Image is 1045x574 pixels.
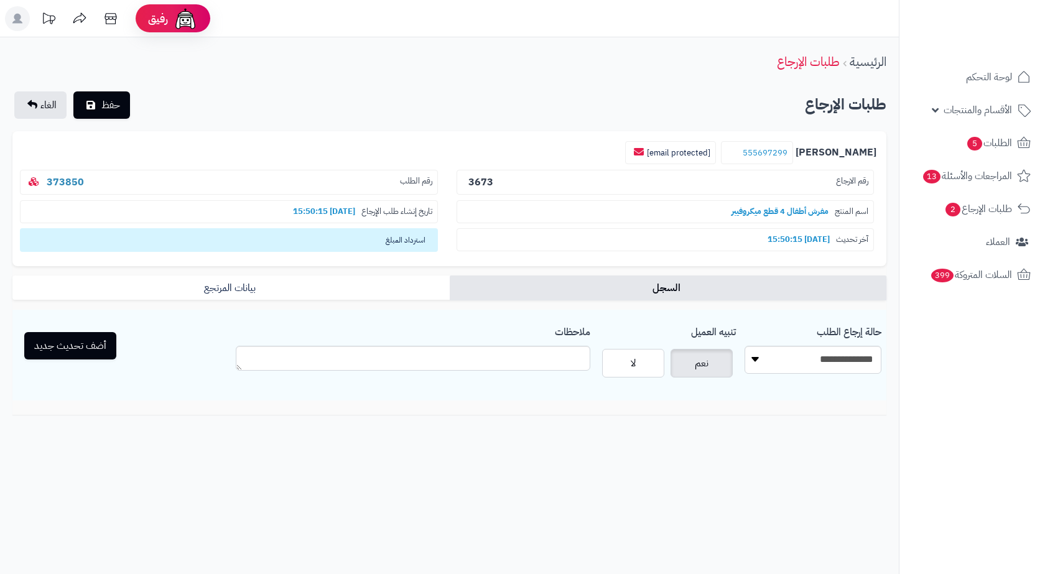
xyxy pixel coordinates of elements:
span: آخر تحديث [836,234,868,246]
span: حفظ [101,98,120,113]
a: السلات المتروكة399 [907,260,1038,290]
a: المراجعات والأسئلة13 [907,161,1038,191]
a: تحديثات المنصة [33,6,64,34]
b: [DATE] 15:50:15 [287,205,361,217]
span: السلات المتروكة [930,266,1012,284]
b: 3673 [468,175,493,190]
span: رقم الطلب [400,175,432,190]
a: الغاء [14,91,67,119]
span: 13 [923,170,940,183]
span: لا [631,356,636,371]
b: [PERSON_NAME] [796,146,876,160]
label: حالة إرجاع الطلب [817,320,881,340]
span: المراجعات والأسئلة [922,167,1012,185]
span: اسم المنتج [835,206,868,218]
span: نعم [695,356,708,371]
a: بيانات المرتجع [12,275,450,300]
a: 373850 [47,175,84,190]
span: لوحة التحكم [966,68,1012,86]
span: 2 [945,203,960,216]
button: حفظ [73,91,130,119]
a: طلبات الإرجاع [777,52,840,71]
h2: طلبات الإرجاع [805,92,886,118]
b: مفرش أطفال 4 قطع ميكروفيبر [725,205,835,217]
span: العملاء [986,233,1010,251]
span: رقم الارجاع [836,175,868,190]
a: الطلبات5 [907,128,1038,158]
a: [email protected] [647,147,710,159]
span: رفيق [148,11,168,26]
a: الرئيسية [850,52,886,71]
label: تنبيه العميل [691,320,736,340]
span: 5 [967,137,982,150]
span: الأقسام والمنتجات [944,101,1012,119]
b: [DATE] 15:50:15 [761,233,836,245]
span: طلبات الإرجاع [944,200,1012,218]
span: تاريخ إنشاء طلب الإرجاع [361,206,432,218]
a: لوحة التحكم [907,62,1038,92]
span: الغاء [40,98,57,113]
label: ملاحظات [555,320,590,340]
span: استرداد المبلغ [20,228,438,252]
span: 399 [931,269,954,282]
a: السجل [450,275,887,300]
button: أضف تحديث جديد [24,332,116,359]
a: طلبات الإرجاع2 [907,194,1038,224]
img: logo-2.png [960,35,1033,61]
img: ai-face.png [173,6,198,31]
a: 555697299 [743,147,787,159]
span: الطلبات [966,134,1012,152]
a: العملاء [907,227,1038,257]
